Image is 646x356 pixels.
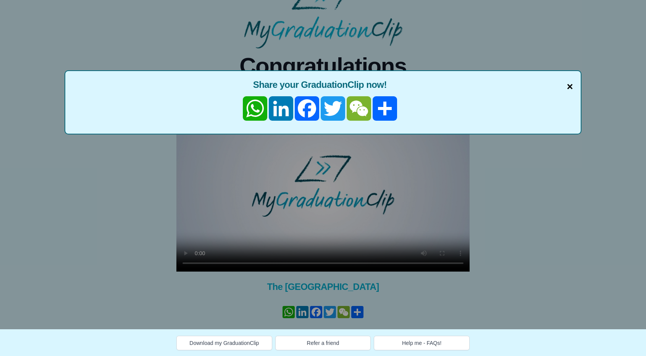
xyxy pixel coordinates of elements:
[374,336,470,350] button: Help me - FAQs!
[320,96,346,121] a: Twitter
[567,79,573,95] span: ×
[372,96,398,121] a: 分享
[275,336,371,350] button: Refer a friend
[346,96,372,121] a: WeChat
[268,96,294,121] a: LinkedIn
[242,96,268,121] a: WhatsApp
[294,96,320,121] a: Facebook
[176,336,272,350] button: Download my GraduationClip
[73,79,573,91] span: Share your GraduationClip now!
